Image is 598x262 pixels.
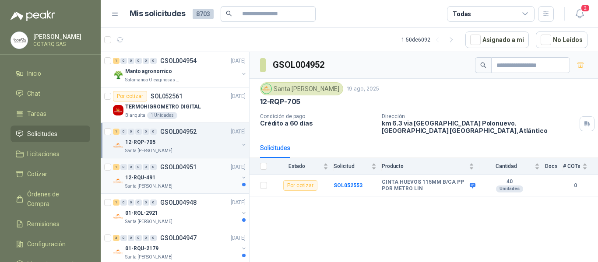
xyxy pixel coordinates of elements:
[128,199,134,206] div: 0
[113,70,123,80] img: Company Logo
[572,6,587,22] button: 2
[125,77,180,84] p: Salamanca Oleaginosas SAS
[125,254,172,261] p: Santa [PERSON_NAME]
[113,176,123,186] img: Company Logo
[382,158,479,175] th: Producto
[128,235,134,241] div: 0
[120,164,127,170] div: 0
[125,245,158,253] p: 01-RQU-2179
[347,85,379,93] p: 19 ago, 2025
[125,147,172,154] p: Santa [PERSON_NAME]
[128,129,134,135] div: 0
[27,219,60,229] span: Remisiones
[479,163,533,169] span: Cantidad
[120,235,127,241] div: 0
[150,199,157,206] div: 0
[135,199,142,206] div: 0
[382,163,467,169] span: Producto
[151,93,183,99] p: SOL052561
[226,10,232,17] span: search
[143,129,149,135] div: 0
[11,10,55,21] img: Logo peakr
[143,235,149,241] div: 0
[382,119,576,134] p: km 6.3 via [GEOGRAPHIC_DATA] Polonuevo. [GEOGRAPHIC_DATA] [GEOGRAPHIC_DATA] , Atlántico
[283,180,317,191] div: Por cotizar
[113,105,123,115] img: Company Logo
[113,91,147,101] div: Por cotizar
[11,186,90,212] a: Órdenes de Compra
[273,58,326,72] h3: GSOL004952
[135,129,142,135] div: 0
[150,164,157,170] div: 0
[563,182,587,190] b: 0
[125,183,172,190] p: Santa [PERSON_NAME]
[465,31,529,48] button: Asignado a mi
[260,119,375,127] p: Crédito a 60 días
[135,235,142,241] div: 0
[27,239,66,249] span: Configuración
[479,158,545,175] th: Cantidad
[11,166,90,182] a: Cotizar
[125,138,155,147] p: 12-RQP-705
[260,143,290,153] div: Solicitudes
[401,33,458,47] div: 1 - 50 de 6092
[479,178,540,185] b: 40
[545,158,563,175] th: Docs
[260,113,375,119] p: Condición de pago
[150,129,157,135] div: 0
[120,58,127,64] div: 0
[260,82,343,95] div: Santa [PERSON_NAME]
[260,97,300,106] p: 12-RQP-705
[272,163,321,169] span: Estado
[231,128,246,136] p: [DATE]
[272,158,334,175] th: Estado
[231,163,246,171] p: [DATE]
[160,235,197,241] p: GSOL004947
[334,182,362,189] a: SOL052553
[27,149,60,159] span: Licitaciones
[382,179,468,192] b: CINTA HUEVOS 115MM B/CA PP POR METRO LIN
[262,84,271,94] img: Company Logo
[27,189,82,209] span: Órdenes de Compra
[33,34,88,40] p: [PERSON_NAME]
[27,169,47,179] span: Cotizar
[334,158,382,175] th: Solicitud
[120,129,127,135] div: 0
[113,140,123,151] img: Company Logo
[480,62,486,68] span: search
[496,185,523,192] div: Unidades
[160,164,197,170] p: GSOL004951
[125,218,172,225] p: Santa [PERSON_NAME]
[33,42,88,47] p: COTARQ SAS
[113,233,247,261] a: 3 0 0 0 0 0 GSOL004947[DATE] Company Logo01-RQU-2179Santa [PERSON_NAME]
[334,163,369,169] span: Solicitud
[11,146,90,162] a: Licitaciones
[150,58,157,64] div: 0
[120,199,127,206] div: 0
[128,58,134,64] div: 0
[113,129,120,135] div: 1
[11,65,90,82] a: Inicio
[125,174,155,182] p: 12-RQU-491
[125,112,145,119] p: Blanquita
[113,164,120,170] div: 1
[580,4,590,12] span: 2
[113,162,247,190] a: 1 0 0 0 0 0 GSOL004951[DATE] Company Logo12-RQU-491Santa [PERSON_NAME]
[231,92,246,101] p: [DATE]
[160,129,197,135] p: GSOL004952
[125,103,201,111] p: TERMOHIGROMETRO DIGITAL
[143,58,149,64] div: 0
[101,87,249,123] a: Por cotizarSOL052561[DATE] Company LogoTERMOHIGROMETRO DIGITALBlanquita1 Unidades
[27,109,46,119] span: Tareas
[27,89,40,98] span: Chat
[11,105,90,122] a: Tareas
[563,158,598,175] th: # COTs
[150,235,157,241] div: 0
[536,31,587,48] button: No Leídos
[11,216,90,232] a: Remisiones
[453,9,471,19] div: Todas
[11,85,90,102] a: Chat
[128,164,134,170] div: 0
[563,163,580,169] span: # COTs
